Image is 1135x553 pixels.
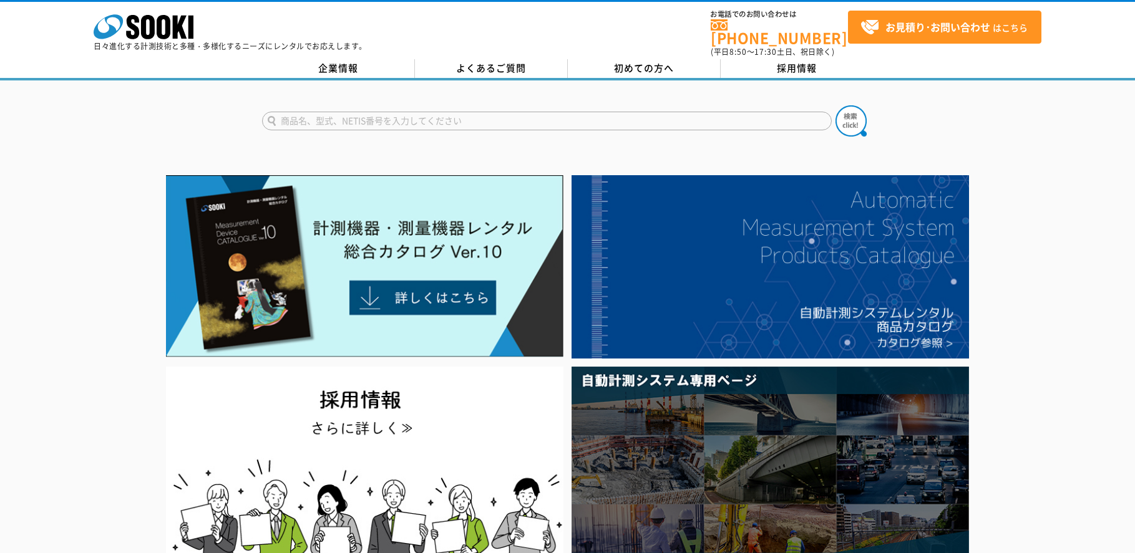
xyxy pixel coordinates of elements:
[835,105,867,137] img: btn_search.png
[166,175,563,357] img: Catalog Ver10
[711,46,834,57] span: (平日 ～ 土日、祝日除く)
[721,59,874,78] a: 採用情報
[729,46,747,57] span: 8:50
[94,42,367,50] p: 日々進化する計測技術と多種・多様化するニーズにレンタルでお応えします。
[262,59,415,78] a: 企業情報
[711,19,848,45] a: [PHONE_NUMBER]
[860,18,1028,37] span: はこちら
[572,175,969,358] img: 自動計測システムカタログ
[711,11,848,18] span: お電話でのお問い合わせは
[415,59,568,78] a: よくあるご質問
[885,19,990,34] strong: お見積り･お問い合わせ
[754,46,777,57] span: 17:30
[614,61,674,75] span: 初めての方へ
[262,112,832,130] input: 商品名、型式、NETIS番号を入力してください
[568,59,721,78] a: 初めての方へ
[848,11,1041,44] a: お見積り･お問い合わせはこちら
